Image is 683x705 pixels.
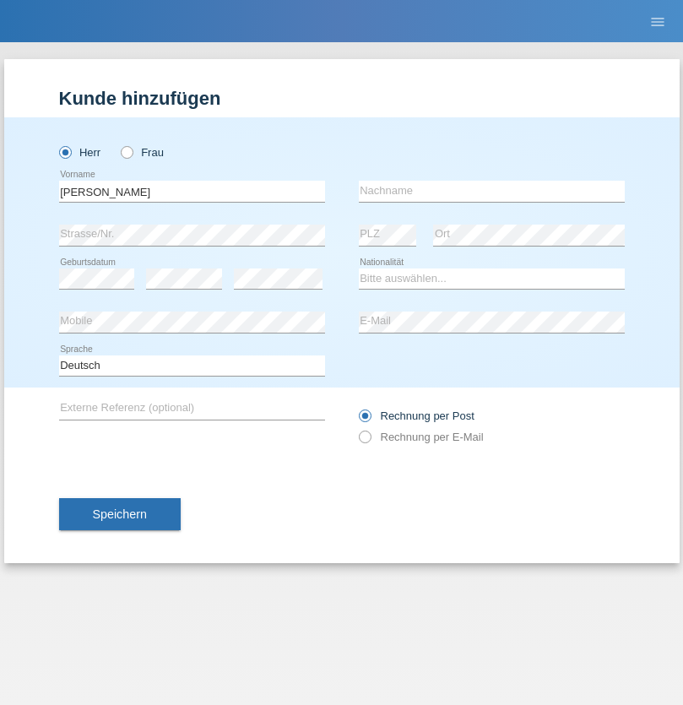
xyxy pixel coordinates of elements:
[59,146,70,157] input: Herr
[59,498,181,530] button: Speichern
[359,409,474,422] label: Rechnung per Post
[649,14,666,30] i: menu
[121,146,132,157] input: Frau
[641,16,675,26] a: menu
[59,146,101,159] label: Herr
[359,431,370,452] input: Rechnung per E-Mail
[359,431,484,443] label: Rechnung per E-Mail
[93,507,147,521] span: Speichern
[359,409,370,431] input: Rechnung per Post
[59,88,625,109] h1: Kunde hinzufügen
[121,146,164,159] label: Frau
